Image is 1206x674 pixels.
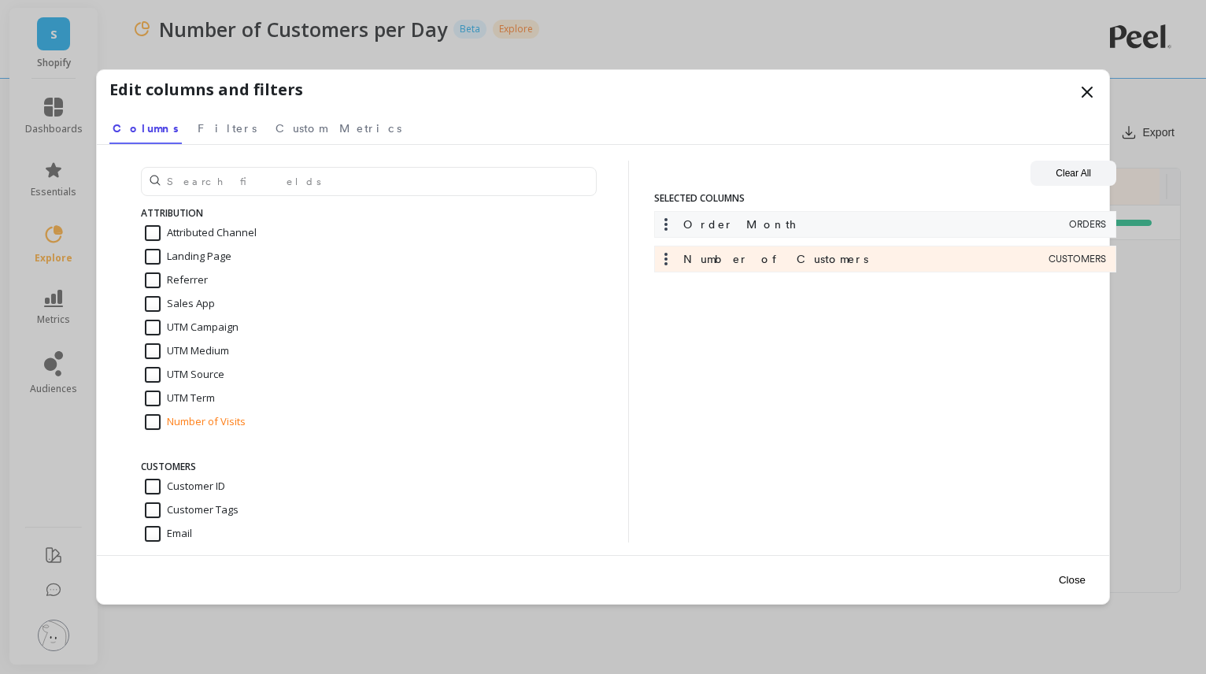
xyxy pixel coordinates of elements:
[654,192,1116,205] span: SELECTED COLUMNS
[145,296,215,312] span: Sales App
[145,367,224,383] span: UTM Source
[145,249,231,265] span: Landing Page
[141,460,196,473] span: CUSTOMERS
[145,320,239,335] span: UTM Campaign
[141,167,597,196] input: Search fields
[145,272,208,288] span: Referrer
[145,526,192,542] span: Email
[145,502,239,518] span: Customer Tags
[109,78,303,102] h1: Edit columns and filters
[141,206,203,220] span: ATTRIBUTION
[1069,218,1106,231] span: ORDERS
[654,211,1116,246] div: Order MonthORDERS
[145,391,215,406] span: UTM Term
[1049,253,1106,265] span: CUSTOMERS
[683,217,797,232] span: Order Month
[654,246,1116,280] div: Number of CustomersCUSTOMERS
[1054,562,1090,598] button: Close
[113,120,179,136] span: Columns
[198,120,257,136] span: Filters
[145,343,229,359] span: UTM Medium
[145,225,257,241] span: Attributed Channel
[145,414,246,430] span: Number of Visits
[109,108,1097,144] nav: Tabs
[145,479,225,494] span: Customer ID
[683,251,868,267] span: Number of Customers
[1030,161,1116,186] button: Clear All
[276,120,401,136] span: Custom Metrics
